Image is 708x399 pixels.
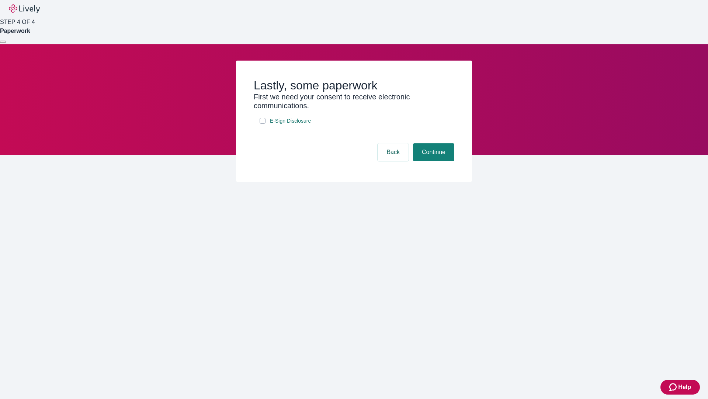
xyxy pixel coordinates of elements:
button: Back [378,143,409,161]
a: e-sign disclosure document [268,116,312,126]
img: Lively [9,4,40,13]
button: Zendesk support iconHelp [660,380,700,395]
span: E-Sign Disclosure [270,117,311,125]
button: Continue [413,143,454,161]
svg: Zendesk support icon [669,383,678,392]
h3: First we need your consent to receive electronic communications. [254,92,454,110]
h2: Lastly, some paperwork [254,78,454,92]
span: Help [678,383,691,392]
